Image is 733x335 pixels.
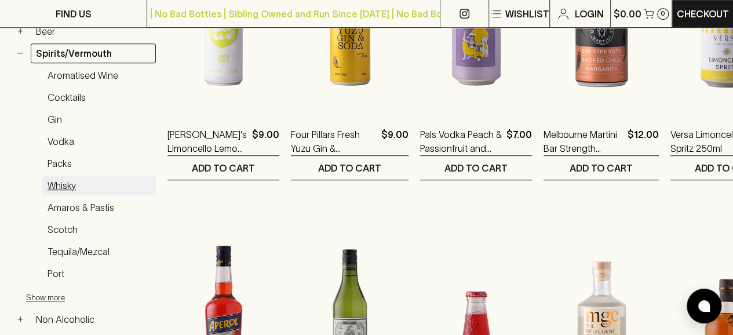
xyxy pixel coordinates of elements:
button: ADD TO CART [167,156,279,180]
p: 0 [661,10,665,17]
a: Cocktails [42,88,156,107]
p: ADD TO CART [318,161,381,175]
p: Checkout [677,7,729,21]
button: + [14,26,26,37]
p: ADD TO CART [444,161,508,175]
a: Beer [31,21,156,41]
p: $7.00 [506,128,532,155]
a: [PERSON_NAME]'s Limoncello Lemon Spritz 330ml [167,128,247,155]
a: Vodka [42,132,156,151]
a: Scotch [42,220,156,239]
a: Whisky [42,176,156,195]
a: Melbourne Martini Bar Strength Smoked Chilli [PERSON_NAME] [544,128,623,155]
a: Non Alcoholic [31,309,156,329]
button: Show more [26,286,178,309]
a: Spirits/Vermouth [31,43,156,63]
img: bubble-icon [698,300,710,312]
p: ADD TO CART [192,161,255,175]
button: + [14,314,26,325]
a: Port [42,264,156,283]
p: FIND US [56,7,92,21]
p: Wishlist [505,7,549,21]
button: − [14,48,26,59]
button: ADD TO CART [420,156,532,180]
p: $9.00 [381,128,409,155]
a: Aromatised Wine [42,65,156,85]
button: ADD TO CART [291,156,409,180]
a: Amaros & Pastis [42,198,156,217]
p: $9.00 [252,128,279,155]
a: Four Pillars Fresh Yuzu Gin & [PERSON_NAME] [291,128,377,155]
a: Tequila/Mezcal [42,242,156,261]
p: ADD TO CART [570,161,633,175]
a: Packs [42,154,156,173]
a: Pals Vodka Peach & Passionfruit and Soda [420,128,502,155]
p: Login [575,7,604,21]
p: $0.00 [614,7,641,21]
p: $12.00 [628,128,659,155]
button: ADD TO CART [544,156,659,180]
a: Gin [42,110,156,129]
